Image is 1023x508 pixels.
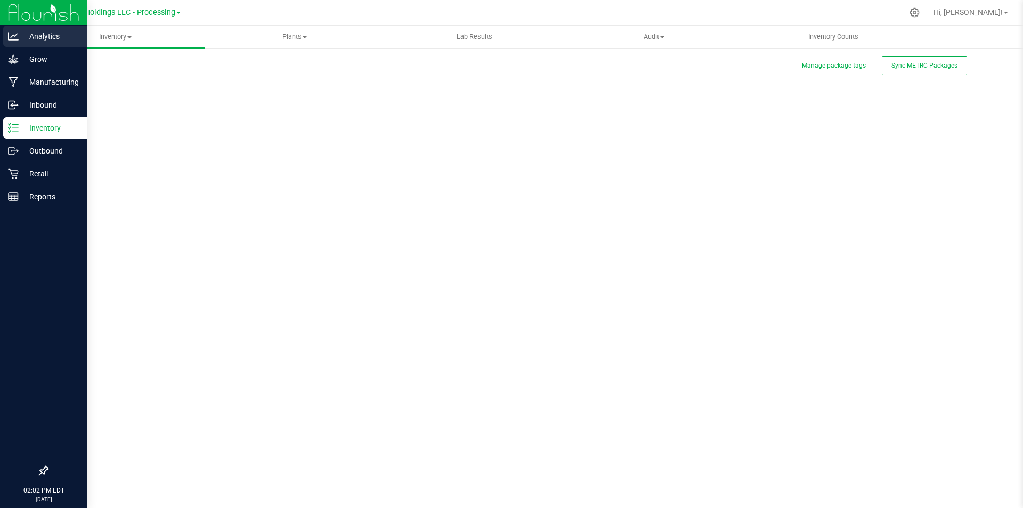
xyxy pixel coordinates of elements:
button: Sync METRC Packages [882,56,967,75]
p: Reports [19,190,83,203]
p: Grow [19,53,83,66]
inline-svg: Outbound [8,146,19,156]
span: Inventory Counts [794,32,873,42]
a: Plants [205,26,385,48]
a: Lab Results [385,26,564,48]
p: Analytics [19,30,83,43]
span: Inventory [26,32,205,42]
p: [DATE] [5,495,83,503]
inline-svg: Inbound [8,100,19,110]
inline-svg: Retail [8,168,19,179]
inline-svg: Manufacturing [8,77,19,87]
inline-svg: Grow [8,54,19,64]
a: Inventory Counts [744,26,923,48]
button: Manage package tags [802,61,866,70]
span: Lab Results [442,32,507,42]
span: Hi, [PERSON_NAME]! [933,8,1003,17]
div: Manage settings [908,7,921,18]
span: Plants [206,32,384,42]
p: Manufacturing [19,76,83,88]
p: Inbound [19,99,83,111]
p: Retail [19,167,83,180]
inline-svg: Analytics [8,31,19,42]
inline-svg: Reports [8,191,19,202]
p: Outbound [19,144,83,157]
span: Audit [565,32,743,42]
a: Inventory [26,26,205,48]
span: Riviera Creek Holdings LLC - Processing [37,8,175,17]
p: 02:02 PM EDT [5,486,83,495]
a: Audit [564,26,744,48]
p: Inventory [19,122,83,134]
span: Sync METRC Packages [891,62,957,69]
inline-svg: Inventory [8,123,19,133]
